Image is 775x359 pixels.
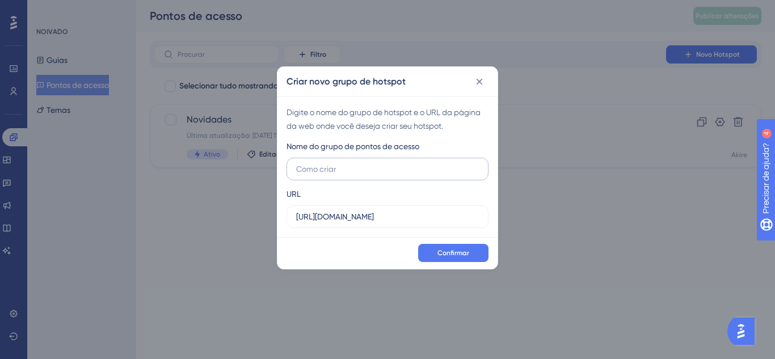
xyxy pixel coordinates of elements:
[287,189,301,198] font: URL
[106,7,109,13] font: 4
[296,210,479,223] input: https://www.example.com
[727,314,761,348] iframe: Iniciador do Assistente de IA do UserGuiding
[287,76,406,87] font: Criar novo grupo de hotspot
[27,5,98,14] font: Precisar de ajuda?
[287,142,419,151] font: Nome do grupo de pontos de acesso
[437,249,469,257] font: Confirmar
[287,108,481,130] font: Digite o nome do grupo de hotspot e o URL da página da web onde você deseja criar seu hotspot.
[296,163,479,175] input: Como criar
